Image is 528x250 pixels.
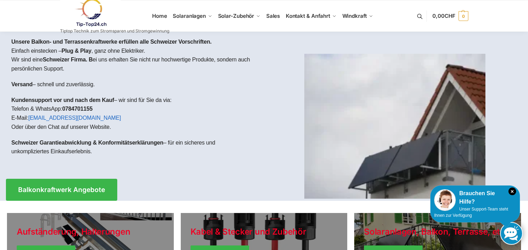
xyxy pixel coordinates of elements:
span: Unser Support-Team steht Ihnen zur Verfügung [434,207,508,218]
a: Sales [263,0,283,32]
p: – für ein sicheres und unkompliziertes Einkaufserlebnis. [12,138,259,156]
span: Balkonkraftwerk Angebote [18,186,105,193]
a: [EMAIL_ADDRESS][DOMAIN_NAME] [28,115,121,121]
div: Einfach einstecken – , ganz ohne Elektriker. [6,32,264,168]
a: Balkonkraftwerk Angebote [6,179,117,201]
div: Brauchen Sie Hilfe? [434,189,516,206]
a: Kontakt & Anfahrt [283,0,339,32]
a: Solaranlagen [170,0,215,32]
p: Tiptop Technik zum Stromsparen und Stromgewinnung [60,29,169,33]
span: 0,00 [432,13,455,19]
a: Solar-Zubehör [215,0,263,32]
span: Solar-Zubehör [218,13,254,19]
span: Sales [266,13,280,19]
strong: Plug & Play [61,48,91,54]
span: Windkraft [342,13,367,19]
span: Solaranlagen [173,13,206,19]
span: Kontakt & Anfahrt [286,13,330,19]
p: – schnell und zuverlässig. [12,80,259,89]
strong: Unsere Balkon- und Terrassenkraftwerke erfüllen alle Schweizer Vorschriften. [12,39,212,45]
strong: 0784701155 [62,106,92,112]
span: CHF [445,13,455,19]
p: Wir sind eine ei uns erhalten Sie nicht nur hochwertige Produkte, sondern auch persönlichen Support. [12,55,259,73]
i: Schließen [508,187,516,195]
strong: Schweizer Garantieabwicklung & Konformitätserklärungen [12,140,164,146]
strong: Kundensupport vor und nach dem Kauf [12,97,114,103]
img: Customer service [434,189,456,211]
a: 0,00CHF 0 [432,6,468,27]
strong: Schweizer Firma. B [43,57,92,62]
a: Windkraft [339,0,376,32]
strong: Versand [12,81,33,87]
p: – wir sind für Sie da via: Telefon & WhatsApp: E-Mail: Oder über den Chat auf unserer Website. [12,96,259,131]
img: Home 1 [304,54,485,199]
span: 0 [459,11,468,21]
